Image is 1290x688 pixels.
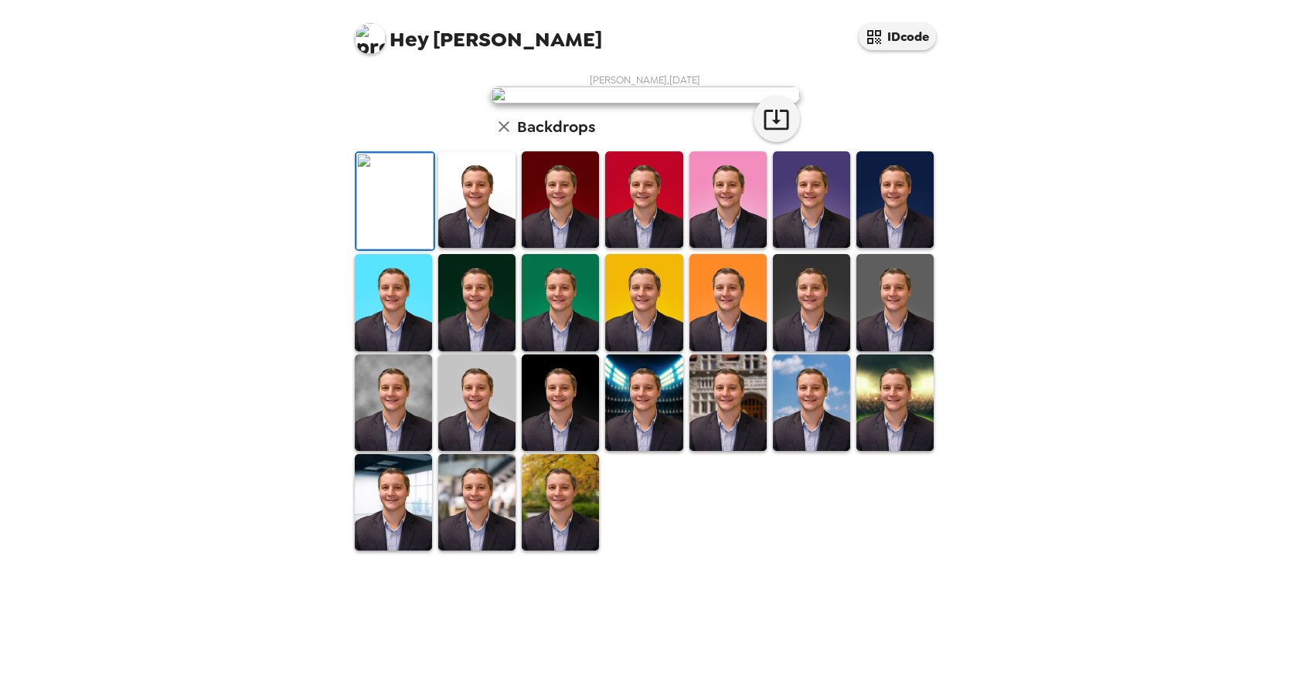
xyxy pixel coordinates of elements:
img: user [491,86,800,103]
span: Hey [390,25,428,53]
img: profile pic [355,23,386,54]
button: IDcode [859,23,936,50]
span: [PERSON_NAME] [355,15,602,50]
img: Original [356,153,434,249]
span: [PERSON_NAME] , [DATE] [590,73,700,86]
h6: Backdrops [517,114,595,139]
